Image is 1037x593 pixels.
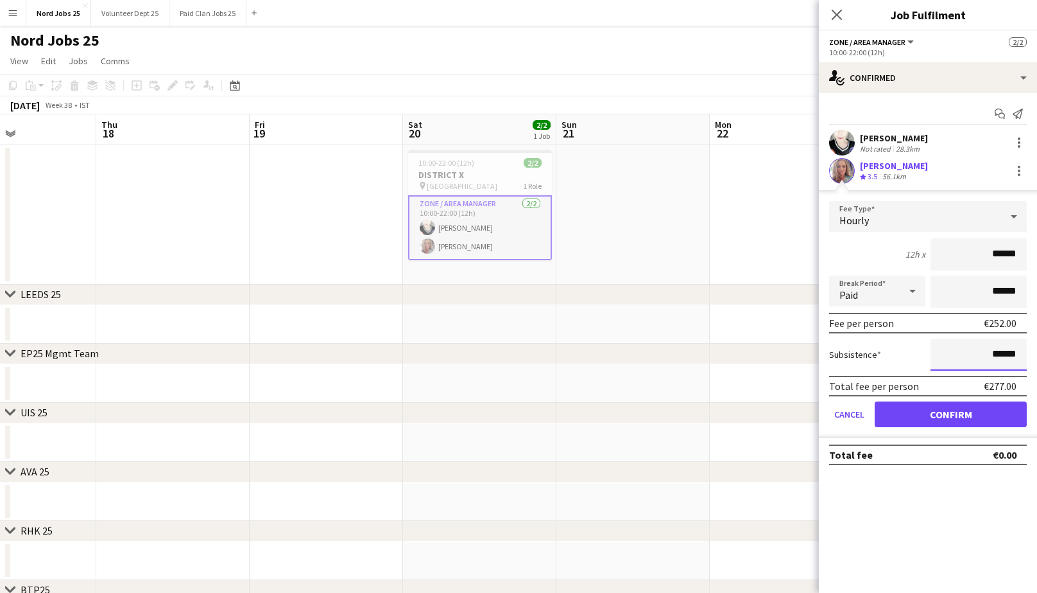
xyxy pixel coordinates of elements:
div: IST [80,100,90,110]
span: [GEOGRAPHIC_DATA] [427,181,497,191]
div: 1 Job [533,131,550,141]
button: Fix 2 errors [816,97,878,114]
span: View [10,55,28,67]
h3: DISTRICT X [408,169,552,181]
a: Comms [96,53,135,69]
div: Fee per person [829,317,894,330]
span: Edit [41,55,56,67]
span: 1 Role [523,181,542,191]
div: 12h x [905,249,925,260]
span: 18 [99,126,117,141]
div: €0.00 [993,448,1016,461]
div: 10:00-22:00 (12h) [829,48,1027,57]
a: Edit [36,53,61,69]
span: 19 [253,126,265,141]
span: 22 [713,126,732,141]
a: View [5,53,33,69]
span: 3.5 [868,172,877,181]
button: Cancel [829,402,870,427]
span: Mon [715,119,732,130]
span: Sun [561,119,577,130]
div: RHK 25 [21,524,53,537]
div: [PERSON_NAME] [860,132,928,144]
span: Jobs [69,55,88,67]
div: €252.00 [984,317,1016,330]
span: 10:00-22:00 (12h) [418,158,474,168]
span: Thu [101,119,117,130]
h3: Job Fulfilment [819,6,1037,23]
button: Confirm [875,402,1027,427]
span: 21 [560,126,577,141]
button: Zone / Area Manager [829,37,916,47]
span: Fri [255,119,265,130]
app-card-role: Zone / Area Manager2/210:00-22:00 (12h)[PERSON_NAME][PERSON_NAME] [408,195,552,260]
button: Volunteer Dept 25 [91,1,169,26]
div: LEEDS 25 [21,288,61,301]
span: Hourly [839,214,869,227]
span: Comms [101,55,130,67]
div: 28.3km [893,144,922,154]
span: 2/2 [1009,37,1027,47]
div: Confirmed [819,62,1037,93]
h1: Nord Jobs 25 [10,31,99,50]
div: Total fee per person [829,380,919,393]
app-job-card: 10:00-22:00 (12h)2/2DISTRICT X [GEOGRAPHIC_DATA]1 RoleZone / Area Manager2/210:00-22:00 (12h)[PER... [408,150,552,260]
button: Nord Jobs 25 [26,1,91,26]
div: [PERSON_NAME] [860,160,928,172]
div: [DATE] [10,99,40,112]
div: AVA 25 [21,465,49,478]
span: Sat [408,119,422,130]
div: €277.00 [984,380,1016,393]
div: Not rated [860,144,893,154]
div: EP25 Mgmt Team [21,347,99,360]
span: 2/2 [533,120,551,130]
div: UIS 25 [21,406,47,419]
span: 2/2 [524,158,542,168]
button: Paid Clan Jobs 25 [169,1,246,26]
span: Week 38 [42,100,74,110]
span: Zone / Area Manager [829,37,905,47]
span: 20 [406,126,422,141]
div: Total fee [829,448,873,461]
a: Jobs [64,53,93,69]
div: 56.1km [880,172,909,182]
label: Subsistence [829,349,881,360]
span: Paid [839,288,858,301]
